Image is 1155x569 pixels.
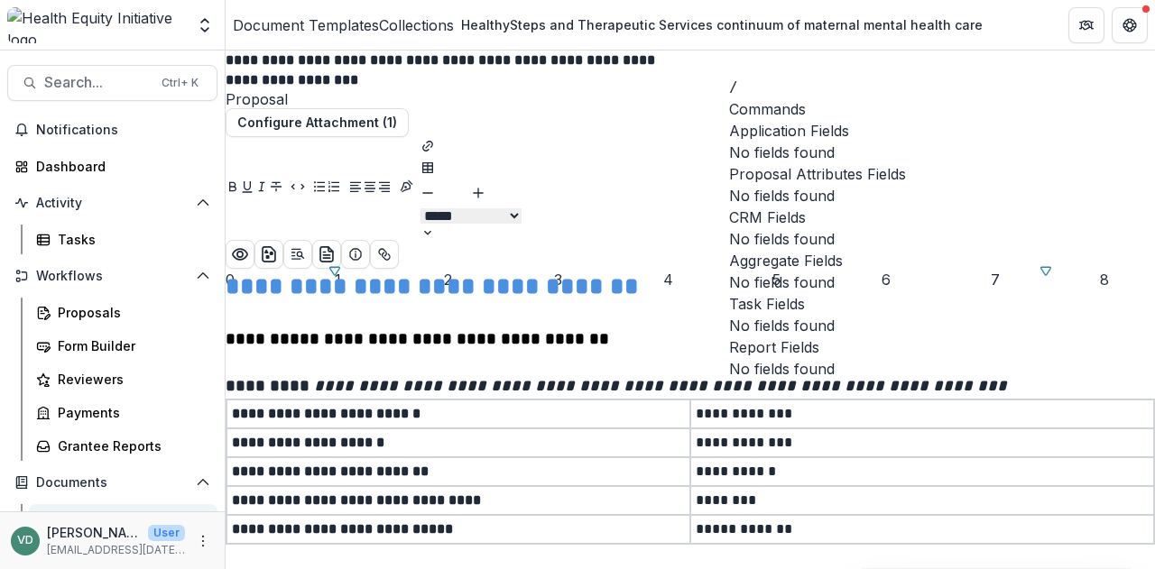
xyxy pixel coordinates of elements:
[283,240,312,269] button: Open Editor Sidebar
[58,403,203,422] div: Payments
[729,142,906,163] div: No fields found
[7,151,217,181] a: Dashboard
[729,358,906,380] div: No fields found
[327,178,341,199] button: Ordered List
[233,12,990,38] nav: breadcrumb
[58,303,203,322] div: Proposals
[36,157,203,176] div: Dashboard
[254,240,283,269] button: download-word
[29,225,217,254] a: Tasks
[226,178,240,199] button: Bold
[226,91,1155,108] span: Proposal
[7,188,217,217] button: Open Activity
[729,271,906,293] div: No fields found
[729,98,906,120] p: Commands
[29,431,217,461] a: Grantee Reports
[192,7,217,43] button: Open entity switcher
[233,14,379,36] a: Document Templates
[47,542,185,558] p: [EMAIL_ADDRESS][DATE][DOMAIN_NAME]
[17,535,33,546] div: Victoria Darker
[729,336,906,358] div: Report Fields
[29,331,217,361] a: Form Builder
[729,293,906,315] div: Task Fields
[7,262,217,290] button: Open Workflows
[29,364,217,394] a: Reviewers
[29,298,217,327] a: Proposals
[7,65,217,101] button: Search...
[29,398,217,427] a: Payments
[36,123,210,138] span: Notifications
[348,178,363,199] button: Align Left
[148,525,185,541] p: User
[158,73,202,93] div: Ctrl + K
[7,115,217,144] button: Notifications
[269,178,283,199] button: Strike
[379,14,454,36] a: Collections
[1112,7,1148,43] button: Get Help
[377,178,392,199] button: Align Right
[1068,7,1104,43] button: Partners
[226,108,409,137] button: Configure Attachment (1)
[58,436,203,455] div: Grantee Reports
[192,530,214,552] button: More
[341,240,370,269] button: Show details
[729,163,906,185] div: Proposal Attributes Fields
[729,315,906,336] div: No fields found
[58,230,203,249] div: Tasks
[58,370,203,389] div: Reviewers
[729,120,906,142] div: Application Fields
[254,178,269,199] button: Italicize
[312,178,327,199] button: Bullet List
[47,523,141,542] p: [PERSON_NAME]
[36,196,189,211] span: Activity
[240,178,254,199] button: Underline
[291,178,305,199] button: Code
[312,240,341,269] button: preview-proposal-pdf
[729,185,906,206] div: No fields found
[36,475,189,491] span: Documents
[420,159,522,180] div: Insert Table
[399,178,413,199] button: Insert Signature
[58,336,203,355] div: Form Builder
[420,137,435,159] button: Create link
[729,228,906,250] div: No fields found
[363,178,377,199] button: Align Center
[420,159,435,180] button: Insert Table
[58,509,203,528] div: Document Templates
[370,240,399,269] button: Show related entities
[471,180,485,202] button: Bigger
[29,504,217,534] a: Document Templates
[729,206,906,228] div: CRM Fields
[420,180,435,202] button: Smaller
[226,240,254,269] button: Preview preview-doc.pdf
[7,468,217,497] button: Open Documents
[44,74,151,91] span: Search...
[36,269,189,284] span: Workflows
[729,250,906,271] div: Aggregate Fields
[729,78,738,96] kbd: /
[7,7,185,43] img: Health Equity Initiative logo
[461,15,983,34] div: HealthySteps and Therapeutic Services continuum of maternal mental health care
